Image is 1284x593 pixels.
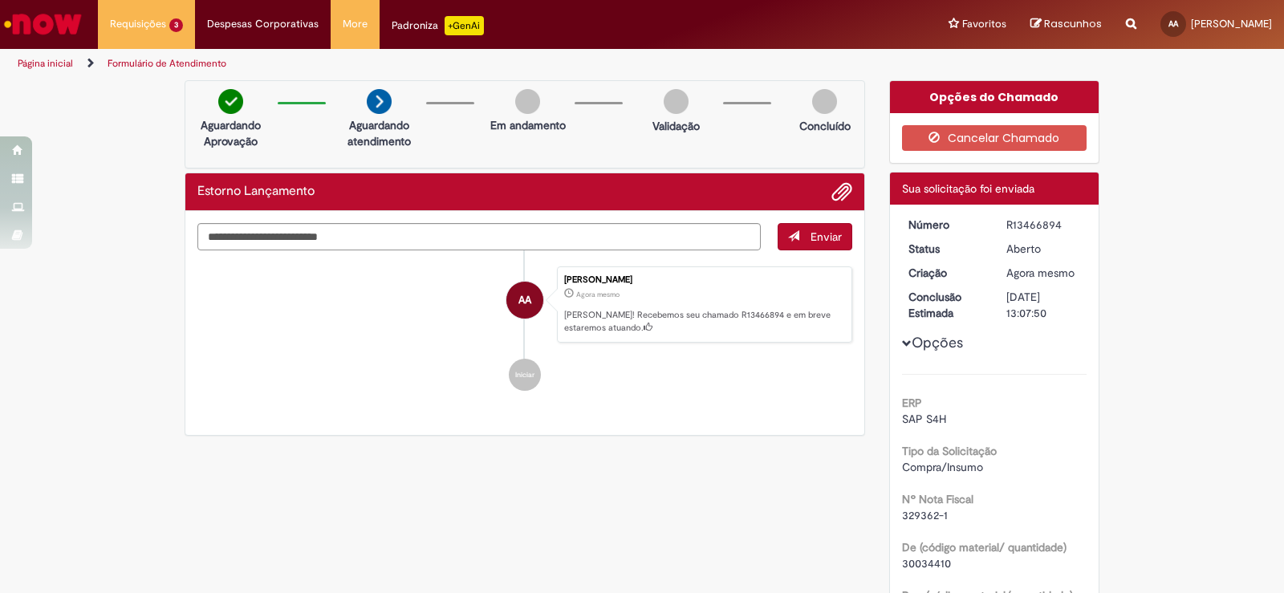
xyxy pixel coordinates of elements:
[576,290,620,299] time: 01/09/2025 10:07:47
[902,492,973,506] b: Nº Nota Fiscal
[1030,17,1102,32] a: Rascunhos
[896,289,995,321] dt: Conclusão Estimada
[890,81,1099,113] div: Opções do Chamado
[1168,18,1178,29] span: AA
[518,281,531,319] span: AA
[108,57,226,70] a: Formulário de Atendimento
[902,125,1087,151] button: Cancelar Chamado
[197,266,852,343] li: Ana Delay Andreata
[12,49,844,79] ul: Trilhas de página
[812,89,837,114] img: img-circle-grey.png
[902,540,1067,554] b: De (código material/ quantidade)
[1006,266,1075,280] span: Agora mesmo
[811,229,842,244] span: Enviar
[197,250,852,408] ul: Histórico de tíquete
[110,16,166,32] span: Requisições
[902,412,946,426] span: SAP S4H
[192,117,270,149] p: Aguardando Aprovação
[799,118,851,134] p: Concluído
[197,223,761,250] textarea: Digite sua mensagem aqui...
[564,275,843,285] div: [PERSON_NAME]
[664,89,689,114] img: img-circle-grey.png
[831,181,852,202] button: Adicionar anexos
[1191,17,1272,30] span: [PERSON_NAME]
[902,556,951,571] span: 30034410
[392,16,484,35] div: Padroniza
[1044,16,1102,31] span: Rascunhos
[1006,266,1075,280] time: 01/09/2025 10:07:47
[445,16,484,35] p: +GenAi
[1006,241,1081,257] div: Aberto
[1006,265,1081,281] div: 01/09/2025 10:07:47
[506,282,543,319] div: Ana Delay Andreata
[896,265,995,281] dt: Criação
[1006,289,1081,321] div: [DATE] 13:07:50
[515,89,540,114] img: img-circle-grey.png
[962,16,1006,32] span: Favoritos
[2,8,84,40] img: ServiceNow
[207,16,319,32] span: Despesas Corporativas
[169,18,183,32] span: 3
[896,241,995,257] dt: Status
[576,290,620,299] span: Agora mesmo
[367,89,392,114] img: arrow-next.png
[218,89,243,114] img: check-circle-green.png
[490,117,566,133] p: Em andamento
[18,57,73,70] a: Página inicial
[652,118,700,134] p: Validação
[778,223,852,250] button: Enviar
[1006,217,1081,233] div: R13466894
[343,16,368,32] span: More
[902,460,983,474] span: Compra/Insumo
[564,309,843,334] p: [PERSON_NAME]! Recebemos seu chamado R13466894 e em breve estaremos atuando.
[902,396,922,410] b: ERP
[902,508,948,522] span: 329362-1
[340,117,418,149] p: Aguardando atendimento
[902,181,1034,196] span: Sua solicitação foi enviada
[902,444,997,458] b: Tipo da Solicitação
[896,217,995,233] dt: Número
[197,185,315,199] h2: Estorno Lançamento Histórico de tíquete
